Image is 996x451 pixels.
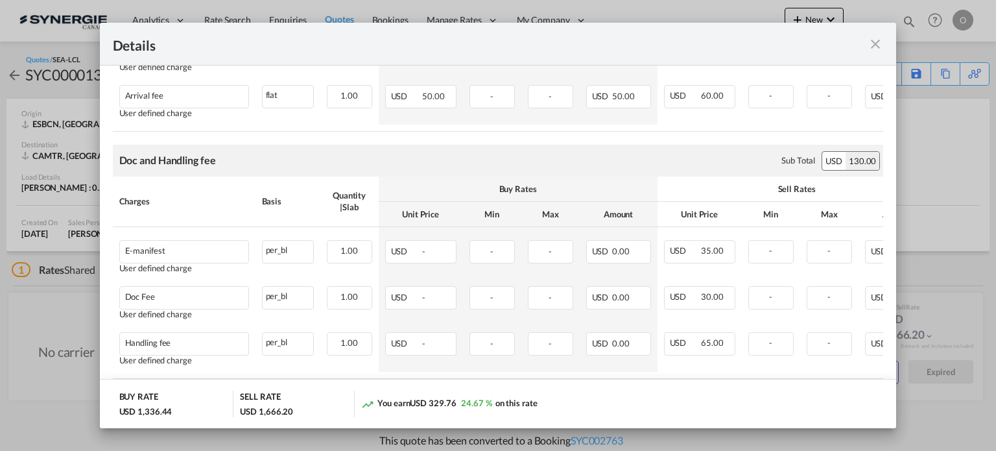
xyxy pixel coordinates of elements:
div: USD [822,152,846,170]
span: - [769,90,772,101]
span: - [422,338,425,348]
span: 1.00 [340,291,358,302]
span: USD [592,91,611,101]
div: 130.00 [846,152,879,170]
div: User defined charge [119,310,249,319]
div: Basis [262,195,314,207]
th: Amount [859,202,936,227]
div: User defined charge [119,62,249,72]
div: USD 1,666.20 [240,406,293,417]
span: USD [391,338,421,348]
md-icon: icon-close fg-AAA8AD m-0 cursor [868,36,883,52]
span: 60.00 [701,90,724,101]
th: Min [463,202,521,227]
span: - [827,245,831,256]
div: BUY RATE [119,391,158,406]
span: 50.00 [612,91,635,101]
span: - [827,291,831,302]
div: Doc Fee [125,292,155,302]
span: USD [670,245,700,256]
span: - [490,246,493,256]
span: - [490,91,493,101]
span: - [769,337,772,348]
div: per_bl [263,333,313,349]
div: Handling fee [125,338,171,348]
md-icon: icon-trending-up [361,398,374,411]
div: You earn on this rate [361,397,537,411]
span: 1.00 [340,245,358,256]
span: USD [592,292,611,302]
span: - [490,292,493,302]
th: Unit Price [379,202,463,227]
span: USD [592,338,611,348]
span: 24.67 % [461,398,492,408]
span: - [827,90,831,101]
div: User defined charge [119,108,249,118]
span: USD [592,246,611,256]
span: USD [391,292,421,302]
div: Sub Total [781,154,815,166]
span: - [490,338,493,348]
span: 1.00 [340,90,358,101]
span: - [769,245,772,256]
span: USD [871,292,888,302]
span: 1.00 [340,337,358,348]
div: E-manifest [125,246,165,256]
div: User defined charge [119,356,249,365]
span: USD [670,337,700,348]
span: 50.00 [422,91,445,101]
div: Details [113,36,807,52]
span: USD [670,291,700,302]
span: - [549,338,552,348]
div: Arrival fee [125,91,163,101]
span: 30.00 [701,291,724,302]
th: Max [521,202,580,227]
div: SELL RATE [240,391,280,406]
th: Max [800,202,859,227]
div: per_bl [263,241,313,257]
span: 0.00 [612,338,630,348]
span: USD [391,246,421,256]
div: Charges [119,195,249,207]
span: USD [391,91,421,101]
span: - [422,246,425,256]
div: Buy Rates [385,183,651,195]
span: - [422,292,425,302]
div: Sell Rates [664,183,930,195]
th: Amount [580,202,658,227]
th: Min [742,202,800,227]
div: Quantity | Slab [327,189,372,213]
span: 0.00 [612,246,630,256]
div: User defined charge [119,263,249,273]
div: flat [263,86,313,102]
span: 0.00 [612,292,630,302]
span: - [769,291,772,302]
span: USD [871,338,888,348]
div: Doc and Handling fee [119,153,216,167]
div: per_bl [263,287,313,303]
span: - [549,246,552,256]
span: - [549,292,552,302]
span: 35.00 [701,245,724,256]
span: USD [871,246,888,256]
span: USD [670,90,700,101]
span: USD 329.76 [410,398,456,408]
md-dialog: Port of Loading ... [100,23,897,429]
span: - [827,337,831,348]
div: USD 1,336.44 [119,406,172,417]
span: USD [871,91,888,101]
th: Unit Price [658,202,742,227]
span: 65.00 [701,337,724,348]
span: - [549,91,552,101]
